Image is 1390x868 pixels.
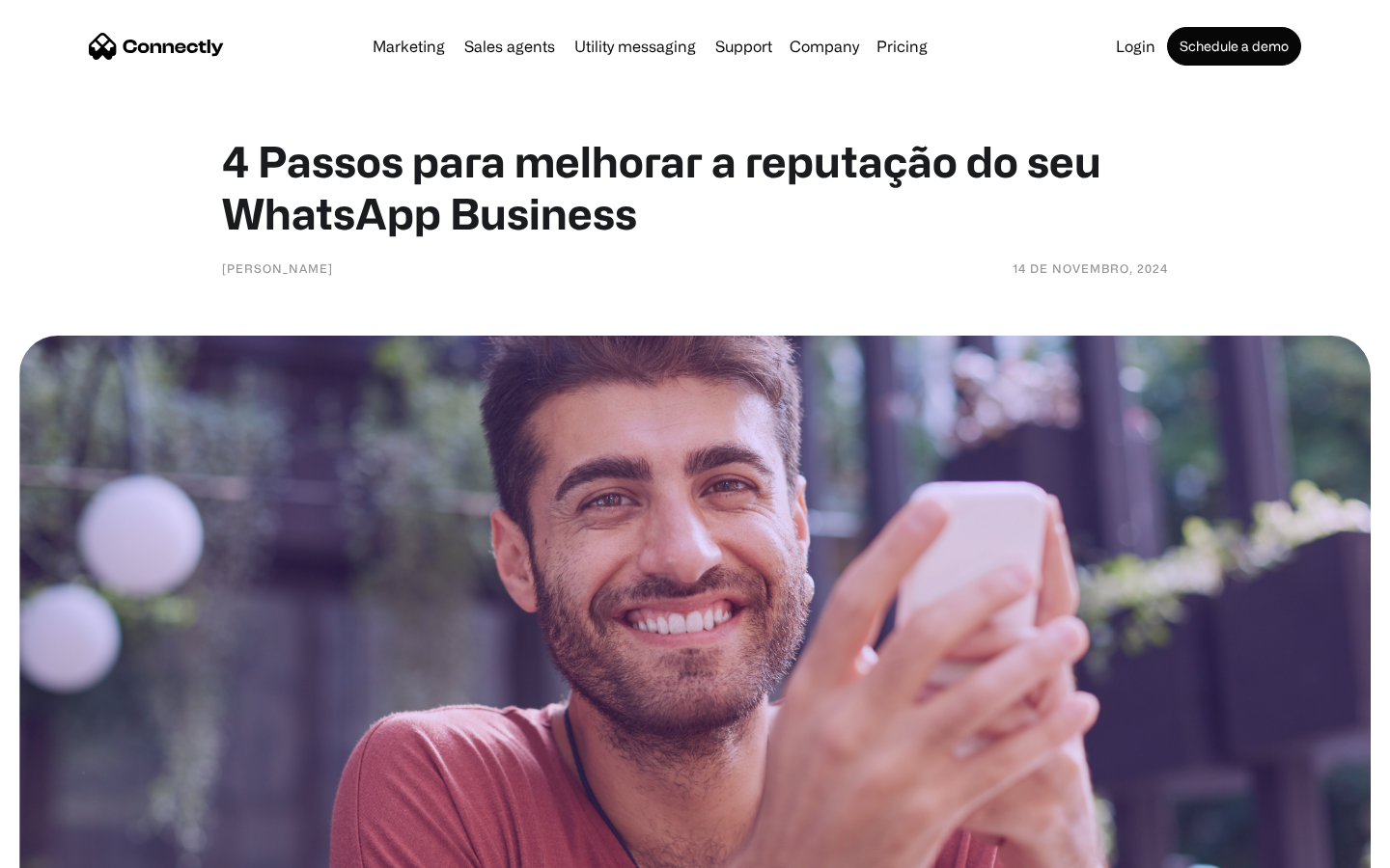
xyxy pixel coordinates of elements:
[869,39,935,54] a: Pricing
[1013,258,1168,278] div: 14 de novembro, 2024
[1167,27,1301,66] a: Schedule a demo
[790,33,859,60] div: Company
[1108,39,1163,54] a: Login
[39,834,116,861] ul: Language list
[19,834,116,861] aside: Language selected: English
[708,39,780,54] a: Support
[567,39,704,54] a: Utility messaging
[222,258,333,278] div: [PERSON_NAME]
[222,135,1168,239] h1: 4 Passos para melhorar a reputação do seu WhatsApp Business
[365,39,453,54] a: Marketing
[457,39,563,54] a: Sales agents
